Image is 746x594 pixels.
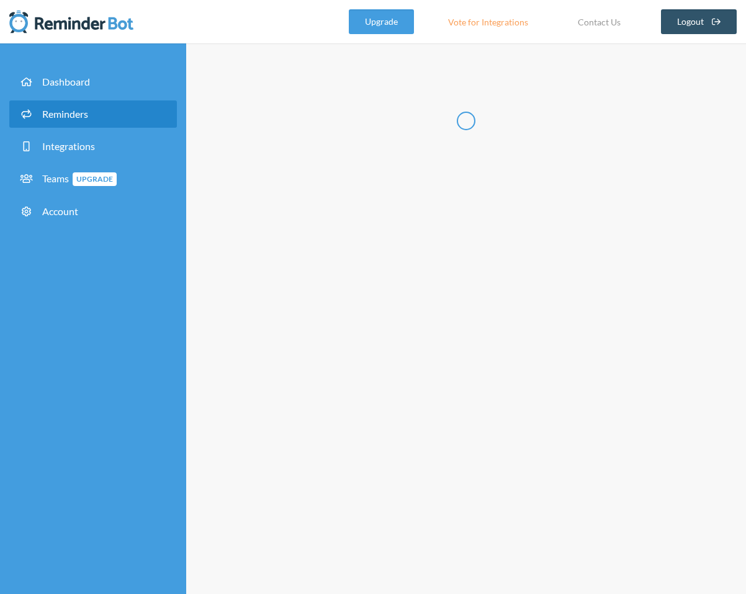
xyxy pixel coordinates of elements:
a: Upgrade [349,9,414,34]
span: Teams [42,172,117,184]
a: Dashboard [9,68,177,95]
a: Reminders [9,100,177,128]
a: Logout [661,9,737,34]
span: Account [42,205,78,217]
a: Account [9,198,177,225]
a: TeamsUpgrade [9,165,177,193]
a: Contact Us [562,9,636,34]
span: Upgrade [73,172,117,186]
a: Integrations [9,133,177,160]
span: Dashboard [42,76,90,87]
img: Reminder Bot [9,9,133,34]
span: Reminders [42,108,88,120]
a: Vote for Integrations [433,9,544,34]
span: Integrations [42,140,95,152]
